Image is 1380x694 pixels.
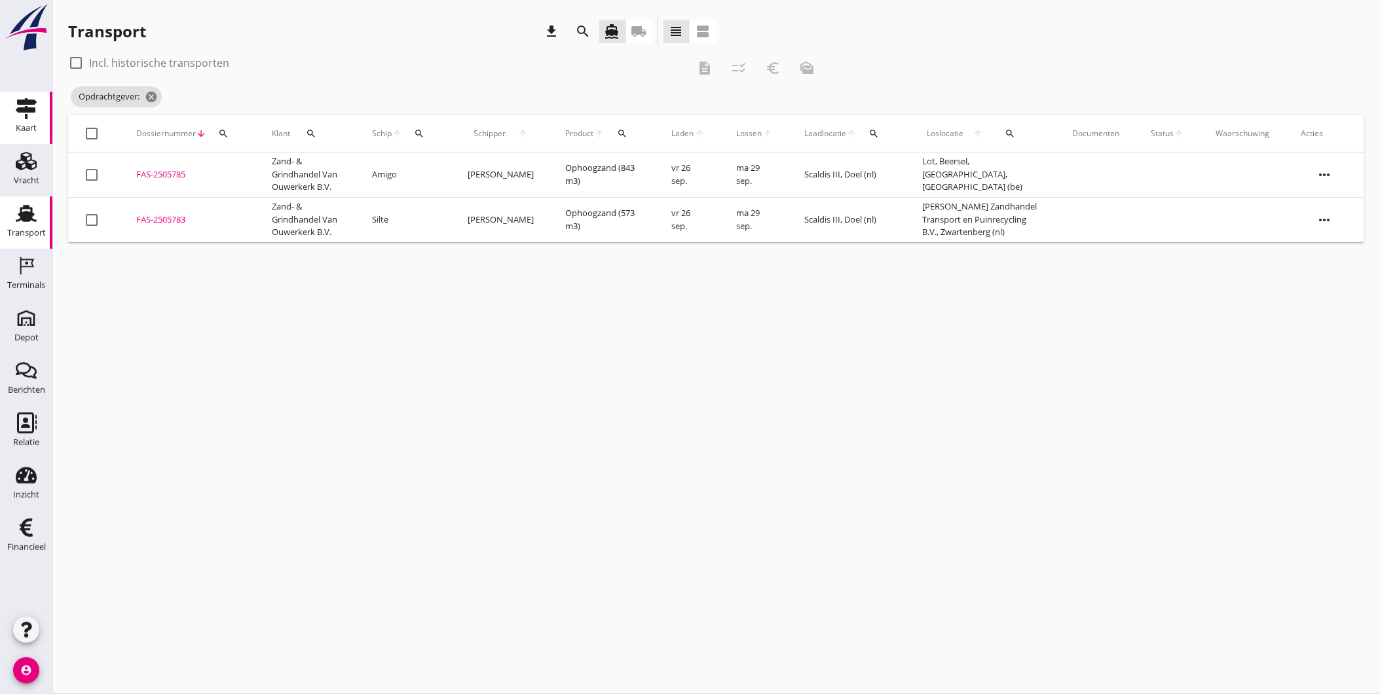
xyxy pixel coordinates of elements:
span: Laden [671,128,694,139]
div: FAS-2505785 [136,168,240,181]
i: view_agenda [696,24,711,39]
i: search [576,24,591,39]
i: search [306,128,316,139]
td: Scaldis III, Doel (nl) [789,197,906,242]
td: Zand- & Grindhandel Van Ouwerkerk B.V. [256,153,356,198]
td: vr 26 sep. [656,197,720,242]
i: arrow_upward [512,128,534,139]
td: [PERSON_NAME] [452,197,550,242]
span: Schip [372,128,392,139]
span: Product [565,128,594,139]
i: more_horiz [1307,156,1343,193]
i: arrow_upward [846,128,857,139]
i: search [218,128,229,139]
div: Terminals [7,281,45,289]
i: search [1005,128,1015,139]
td: vr 26 sep. [656,153,720,198]
label: Incl. historische transporten [89,56,229,69]
div: Inzicht [13,490,39,499]
div: Transport [68,21,146,42]
i: local_shipping [631,24,647,39]
i: view_headline [669,24,684,39]
img: logo-small.a267ee39.svg [3,3,50,52]
td: [PERSON_NAME] Zandhandel Transport en Puinrecycling B.V., Zwartenberg (nl) [906,197,1057,242]
span: Status [1151,128,1174,139]
div: Vracht [14,176,39,185]
i: search [617,128,627,139]
i: arrow_upward [392,128,402,139]
i: arrow_upward [594,128,605,139]
i: arrow_downward [196,128,206,139]
td: Zand- & Grindhandel Van Ouwerkerk B.V. [256,197,356,242]
td: Ophoogzand (573 m3) [550,197,656,242]
i: directions_boat [605,24,620,39]
div: Kaart [16,124,37,132]
div: Transport [7,228,46,237]
span: Opdrachtgever: [71,86,162,107]
i: arrow_upward [1174,128,1185,139]
td: ma 29 sep. [720,197,789,242]
i: search [868,128,879,139]
i: cancel [145,90,158,103]
div: Relatie [13,438,39,447]
div: Documenten [1073,128,1120,139]
td: Ophoogzand (843 m3) [550,153,656,198]
td: Lot, Beersel, [GEOGRAPHIC_DATA], [GEOGRAPHIC_DATA] (be) [906,153,1057,198]
span: Lossen [736,128,762,139]
div: Klant [272,118,341,149]
i: account_circle [13,657,39,684]
i: more_horiz [1307,202,1343,238]
div: Waarschuwing [1216,128,1270,139]
span: Schipper [468,128,512,139]
div: FAS-2505783 [136,213,240,227]
span: Laadlocatie [804,128,846,139]
i: arrow_upward [694,128,705,139]
i: download [544,24,560,39]
td: [PERSON_NAME] [452,153,550,198]
span: Dossiernummer [136,128,196,139]
td: Scaldis III, Doel (nl) [789,153,906,198]
div: Acties [1301,128,1349,139]
td: Silte [356,197,452,242]
i: search [414,128,424,139]
i: arrow_upward [969,128,988,139]
div: Depot [14,333,39,342]
i: arrow_upward [762,128,774,139]
div: Berichten [8,386,45,394]
div: Financieel [7,543,46,551]
td: ma 29 sep. [720,153,789,198]
span: Loslocatie [922,128,968,139]
td: Amigo [356,153,452,198]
